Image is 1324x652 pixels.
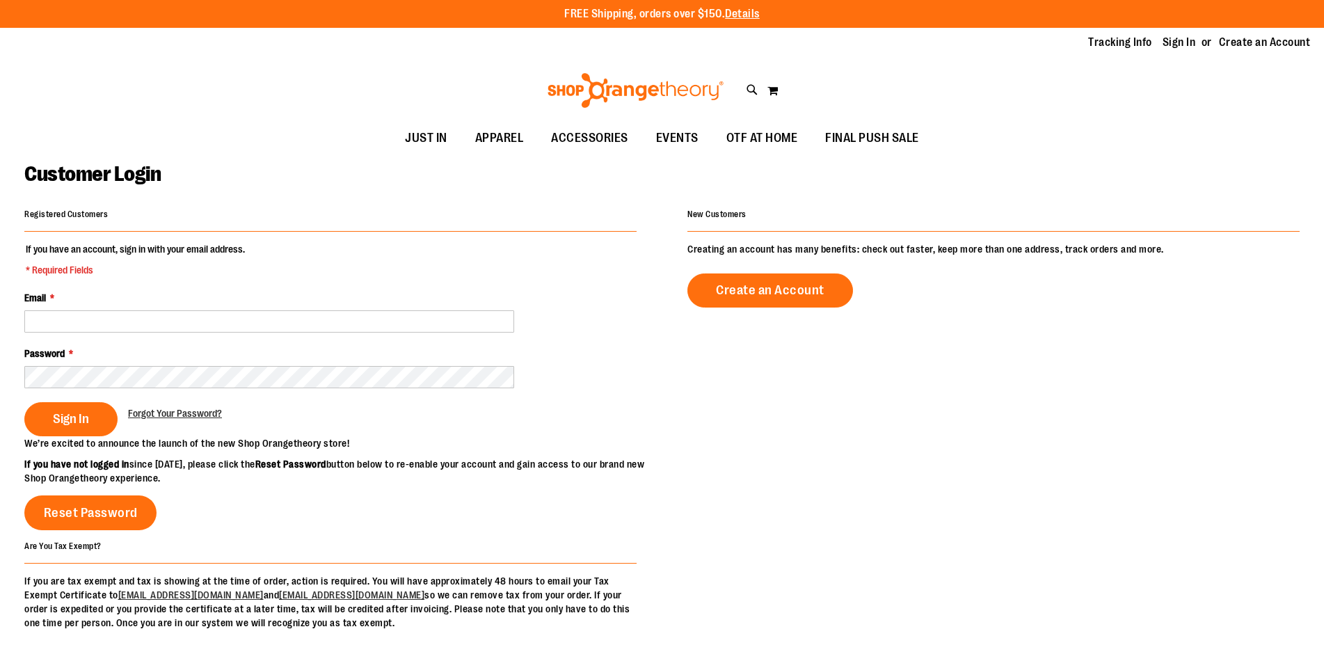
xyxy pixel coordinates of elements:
strong: If you have not logged in [24,459,129,470]
span: APPAREL [475,122,524,154]
a: APPAREL [461,122,538,154]
p: since [DATE], please click the button below to re-enable your account and gain access to our bran... [24,457,662,485]
p: If you are tax exempt and tax is showing at the time of order, action is required. You will have ... [24,574,637,630]
a: Details [725,8,760,20]
a: [EMAIL_ADDRESS][DOMAIN_NAME] [279,589,424,601]
a: EVENTS [642,122,712,154]
a: Tracking Info [1088,35,1152,50]
p: FREE Shipping, orders over $150. [564,6,760,22]
a: Forgot Your Password? [128,406,222,420]
a: ACCESSORIES [537,122,642,154]
span: OTF AT HOME [726,122,798,154]
a: [EMAIL_ADDRESS][DOMAIN_NAME] [118,589,264,601]
span: Forgot Your Password? [128,408,222,419]
span: Email [24,292,46,303]
span: Customer Login [24,162,161,186]
span: Create an Account [716,283,824,298]
strong: Reset Password [255,459,326,470]
span: Password [24,348,65,359]
span: ACCESSORIES [551,122,628,154]
span: FINAL PUSH SALE [825,122,919,154]
span: Reset Password [44,505,138,520]
p: Creating an account has many benefits: check out faster, keep more than one address, track orders... [687,242,1300,256]
p: We’re excited to announce the launch of the new Shop Orangetheory store! [24,436,662,450]
a: Reset Password [24,495,157,530]
a: Create an Account [1219,35,1311,50]
img: Shop Orangetheory [545,73,726,108]
a: Sign In [1163,35,1196,50]
a: Create an Account [687,273,853,308]
span: JUST IN [405,122,447,154]
strong: Registered Customers [24,209,108,219]
span: * Required Fields [26,263,245,277]
legend: If you have an account, sign in with your email address. [24,242,246,277]
span: Sign In [53,411,89,427]
a: OTF AT HOME [712,122,812,154]
strong: New Customers [687,209,747,219]
button: Sign In [24,402,118,436]
strong: Are You Tax Exempt? [24,541,102,550]
a: FINAL PUSH SALE [811,122,933,154]
a: JUST IN [391,122,461,154]
span: EVENTS [656,122,699,154]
